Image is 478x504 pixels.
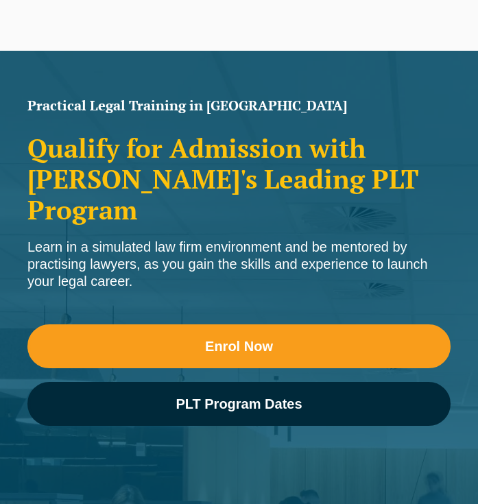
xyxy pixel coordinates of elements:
[176,397,302,411] span: PLT Program Dates
[27,99,451,112] h1: Practical Legal Training in [GEOGRAPHIC_DATA]
[27,382,451,426] a: PLT Program Dates
[27,133,451,225] h2: Qualify for Admission with [PERSON_NAME]'s Leading PLT Program
[27,239,451,290] div: Learn in a simulated law firm environment and be mentored by practising lawyers, as you gain the ...
[27,324,451,368] a: Enrol Now
[205,339,273,353] span: Enrol Now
